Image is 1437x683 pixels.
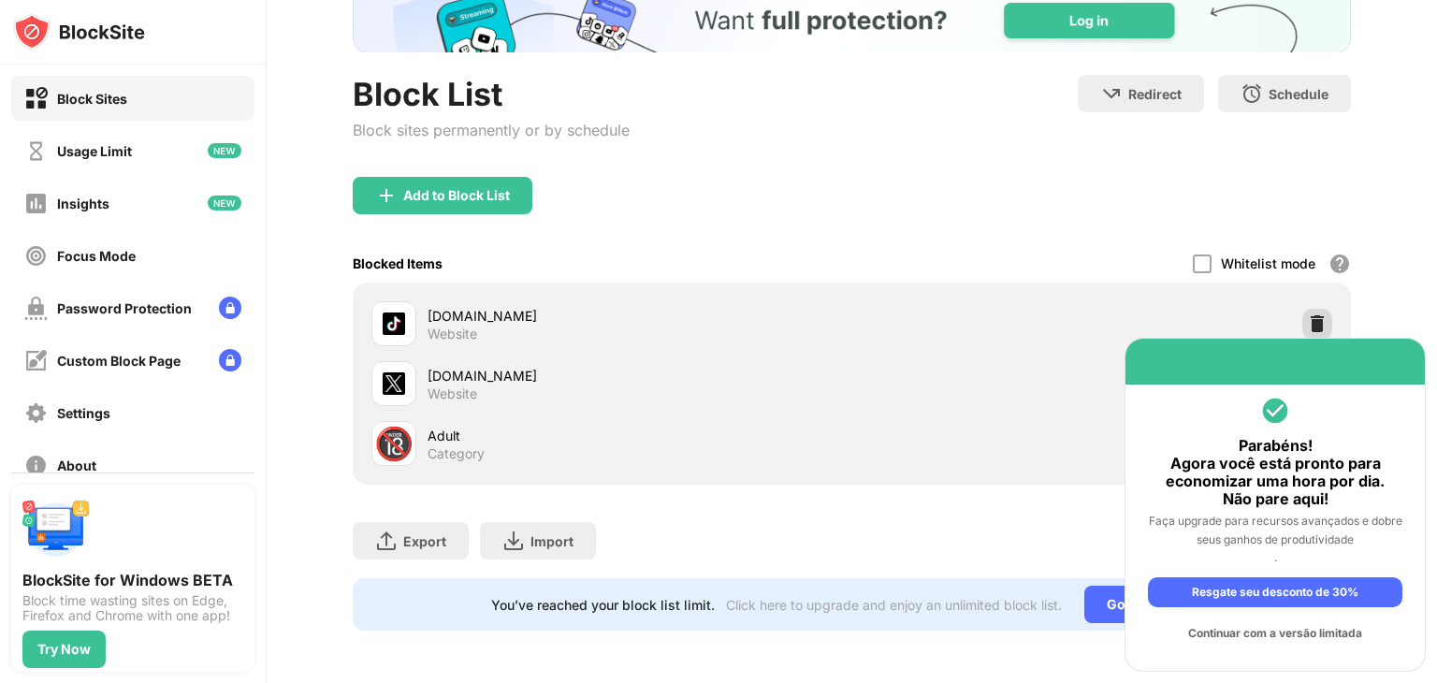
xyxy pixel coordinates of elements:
img: lock-menu.svg [219,349,241,371]
img: favicons [383,312,405,335]
div: About [57,458,96,473]
img: logo-blocksite.svg [13,13,145,51]
div: Try Now [37,642,91,657]
div: Import [530,533,573,549]
img: password-protection-off.svg [24,297,48,320]
div: Export [403,533,446,549]
div: Whitelist mode [1221,255,1315,271]
img: favicons [383,372,405,395]
div: Password Protection [57,300,192,316]
img: new-icon.svg [208,196,241,211]
div: Faça upgrade para recursos avançados e dobre seus ganhos de produtividade . [1137,512,1414,566]
div: Click here to upgrade and enjoy an unlimited block list. [726,597,1062,613]
div: Settings [57,405,110,421]
div: Custom Block Page [57,353,181,369]
img: settings-off.svg [24,401,48,425]
div: Website [428,385,477,402]
div: Continuar com a versão limitada [1148,618,1402,648]
img: new-icon.svg [208,143,241,158]
img: block-on.svg [24,87,48,110]
img: insights-off.svg [24,192,48,215]
div: You’ve reached your block list limit. [491,597,715,613]
div: Schedule [1269,86,1328,102]
div: Insights [57,196,109,211]
img: lock-menu.svg [219,297,241,319]
div: Resgate seu desconto de 30% [1148,577,1402,607]
div: Add to Block List [403,188,510,203]
div: Block time wasting sites on Edge, Firefox and Chrome with one app! [22,593,243,623]
div: Website [428,326,477,342]
div: Go Unlimited [1084,586,1212,623]
img: round-vi-green.svg [1260,396,1290,426]
div: [DOMAIN_NAME] [428,366,851,385]
div: [DOMAIN_NAME] [428,306,851,326]
img: focus-off.svg [24,244,48,268]
div: Blocked Items [353,255,443,271]
img: about-off.svg [24,454,48,477]
div: 🔞 [374,425,414,463]
img: push-desktop.svg [22,496,90,563]
div: BlockSite for Windows BETA [22,571,243,589]
div: Block List [353,75,630,113]
div: Focus Mode [57,248,136,264]
div: Category [428,445,485,462]
div: Parabéns! Agora você está pronto para economizar uma hora por dia. Não pare aqui! [1137,437,1414,509]
img: time-usage-off.svg [24,139,48,163]
div: Usage Limit [57,143,132,159]
div: Block Sites [57,91,127,107]
div: Adult [428,426,851,445]
img: customize-block-page-off.svg [24,349,48,372]
div: Block sites permanently or by schedule [353,121,630,139]
div: Redirect [1128,86,1182,102]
